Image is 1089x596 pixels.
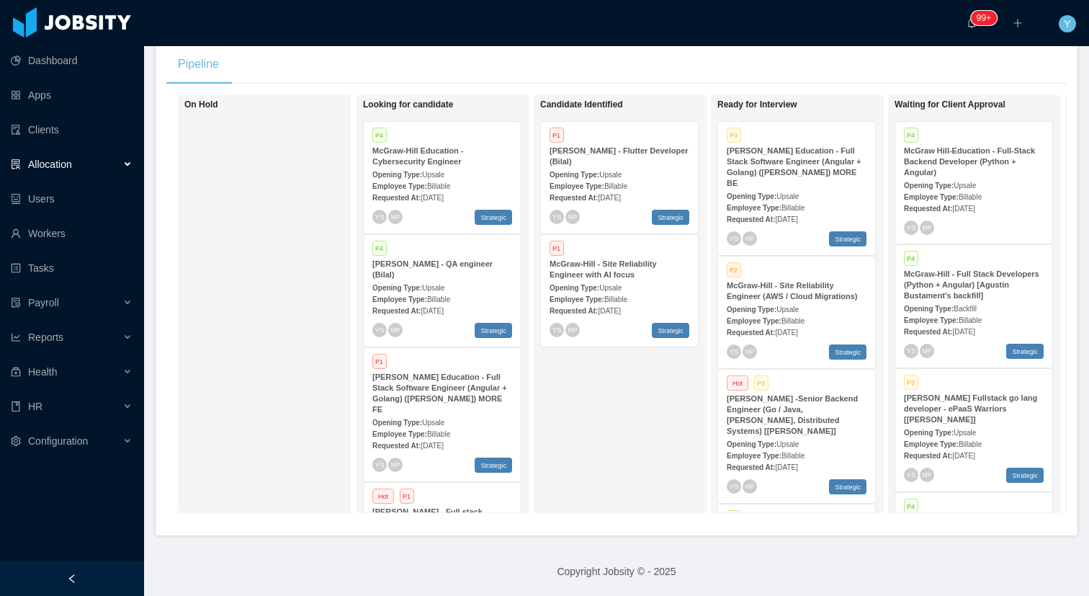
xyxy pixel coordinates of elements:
span: MP [745,483,754,489]
span: [DATE] [952,452,974,460]
span: Strategic [652,323,689,338]
a: icon: auditClients [11,115,133,144]
span: Hot [372,489,394,504]
strong: Opening Type: [904,429,954,437]
span: MP [391,326,400,333]
span: Strategic [1006,468,1044,483]
strong: McGraw-Hill Education - Cybersecurity Engineer [372,146,464,166]
strong: McGraw-Hill - Site Reliability Engineer with AI focus [550,259,657,279]
span: [DATE] [952,205,974,213]
strong: Opening Type: [727,440,776,448]
h1: Ready for Interview [717,99,919,110]
strong: Requested At: [904,328,952,336]
span: Billable [959,440,982,448]
span: [DATE] [598,194,620,202]
span: P1 [550,241,564,256]
span: P4 [372,241,387,256]
span: Strategic [475,458,512,473]
strong: Employee Type: [904,193,959,201]
strong: [PERSON_NAME] - Full stack developer (golang + angular) [[PERSON_NAME]] 2/2 [372,507,483,538]
span: Strategic [829,479,866,494]
i: icon: book [11,401,21,412]
span: MP [923,471,931,478]
span: Upsale [422,284,444,292]
span: Billable [959,316,982,324]
span: MP [923,347,931,354]
i: icon: setting [11,436,21,446]
span: MP [568,326,577,333]
span: Upsale [422,171,444,179]
span: HR [28,401,42,412]
h1: Looking for candidate [363,99,565,110]
span: Billable [427,430,450,438]
span: Billable [781,317,805,325]
sup: 456 [971,11,997,25]
strong: Employee Type: [550,295,604,303]
strong: Opening Type: [372,171,422,179]
span: MP [391,213,400,220]
span: [DATE] [775,329,797,337]
strong: Employee Type: [727,204,781,212]
strong: Employee Type: [372,430,427,438]
span: Reports [28,332,63,343]
span: YS [375,326,384,334]
span: Billable [781,204,805,212]
a: icon: appstoreApps [11,81,133,110]
strong: McGraw Hill-Education - Full-Stack Backend Developer (Python + Angular) [904,146,1035,177]
span: Upsale [776,440,799,448]
strong: [PERSON_NAME] - Flutter Developer (Bilal) [550,146,689,166]
span: P4 [904,251,918,266]
span: Backfill [954,305,977,313]
span: YS [375,461,384,468]
i: icon: solution [11,159,21,169]
span: Billable [427,182,450,190]
span: Billable [427,295,450,303]
span: Hot [727,375,748,391]
span: P4 [727,510,741,525]
strong: Requested At: [727,329,775,337]
a: icon: userWorkers [11,219,133,248]
span: MP [745,348,754,355]
strong: Requested At: [727,215,775,223]
span: Strategic [652,210,689,225]
span: P4 [904,499,918,514]
strong: Opening Type: [727,306,776,313]
span: Payroll [28,297,59,308]
span: [DATE] [421,194,443,202]
span: P4 [372,128,387,143]
span: Strategic [475,323,512,338]
div: Pipeline [166,44,230,84]
span: MP [923,224,931,231]
span: MP [568,213,577,220]
strong: Requested At: [904,205,952,213]
span: Y [1064,15,1070,32]
strong: Employee Type: [904,440,959,448]
span: Configuration [28,435,88,447]
strong: [PERSON_NAME] Fullstack go lang developer - ePaaS Warriors [[PERSON_NAME]] [904,393,1037,424]
h1: On Hold [184,99,386,110]
i: icon: file-protect [11,298,21,308]
strong: Requested At: [727,463,775,471]
span: [DATE] [952,328,974,336]
span: YS [729,482,738,490]
span: Billable [959,193,982,201]
strong: McGraw-Hill - Site Reliability Engineer (AWS / Cloud Migrations) [727,281,858,301]
a: icon: pie-chartDashboard [11,46,133,75]
span: YS [552,326,561,334]
strong: Opening Type: [727,192,776,200]
strong: [PERSON_NAME] - QA engineer (Bilal) [372,259,493,279]
strong: Employee Type: [372,295,427,303]
span: Billable [781,452,805,460]
strong: Opening Type: [550,171,599,179]
span: [DATE] [598,307,620,315]
span: Strategic [829,344,866,360]
span: P1 [400,489,414,504]
span: P1 [550,128,564,143]
span: [DATE] [775,215,797,223]
span: Allocation [28,159,72,170]
span: Billable [604,295,627,303]
span: Upsale [776,306,799,313]
span: P3 [754,375,768,391]
span: YS [375,213,384,221]
span: Upsale [422,419,444,427]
